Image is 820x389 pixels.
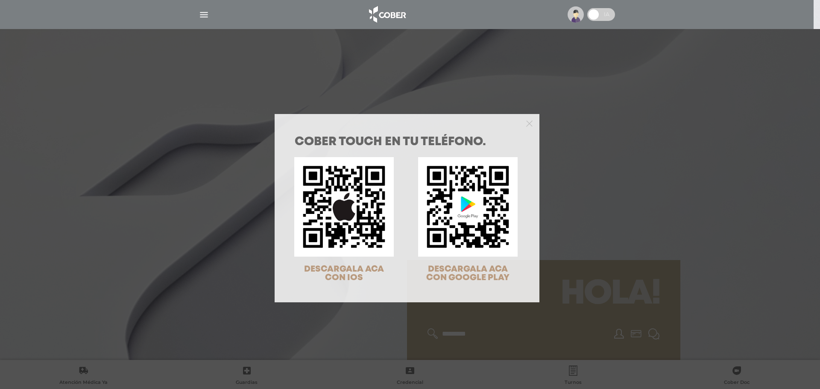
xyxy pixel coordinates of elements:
[426,265,510,282] span: DESCARGALA ACA CON GOOGLE PLAY
[294,157,394,257] img: qr-code
[526,119,533,127] button: Close
[304,265,384,282] span: DESCARGALA ACA CON IOS
[295,136,519,148] h1: COBER TOUCH en tu teléfono.
[418,157,518,257] img: qr-code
